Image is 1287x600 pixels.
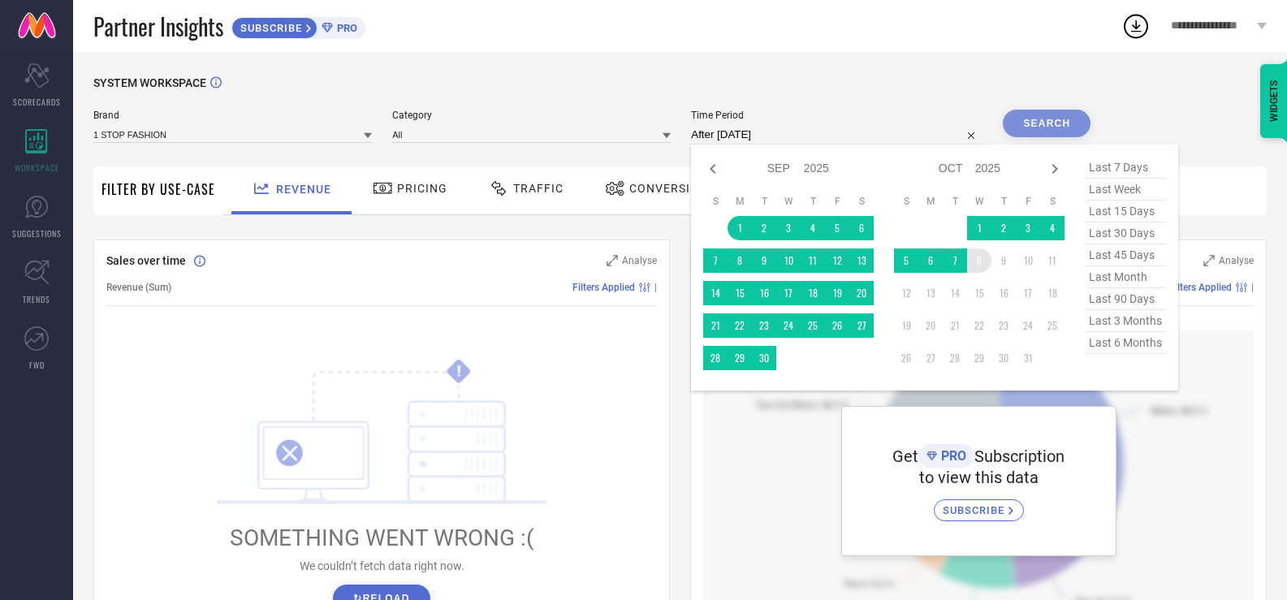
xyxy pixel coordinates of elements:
[333,22,357,34] span: PRO
[967,248,991,273] td: Wed Oct 08 2025
[276,183,331,196] span: Revenue
[513,182,564,195] span: Traffic
[690,250,750,274] div: Premium
[607,255,618,266] svg: Zoom
[1219,255,1254,266] span: Analyse
[1085,201,1166,222] span: last 15 days
[801,313,825,338] td: Thu Sep 25 2025
[397,182,447,195] span: Pricing
[691,125,983,145] input: Select time period
[703,248,728,273] td: Sun Sep 07 2025
[894,346,918,370] td: Sun Oct 26 2025
[106,254,186,267] span: Sales over time
[752,281,776,305] td: Tue Sep 16 2025
[825,216,849,240] td: Fri Sep 05 2025
[1085,266,1166,288] span: last month
[1016,313,1040,338] td: Fri Oct 24 2025
[1016,281,1040,305] td: Fri Oct 17 2025
[1016,346,1040,370] td: Fri Oct 31 2025
[1251,282,1254,293] span: |
[728,313,752,338] td: Mon Sep 22 2025
[849,281,874,305] td: Sat Sep 20 2025
[1085,288,1166,310] span: last 90 days
[101,179,215,199] span: Filter By Use-Case
[300,559,464,572] span: We couldn’t fetch data right now.
[1203,255,1215,266] svg: Zoom
[918,248,943,273] td: Mon Oct 06 2025
[703,195,728,208] th: Sunday
[943,195,967,208] th: Tuesday
[106,282,171,293] span: Revenue (Sum)
[937,448,966,464] span: PRO
[1040,313,1065,338] td: Sat Oct 25 2025
[918,195,943,208] th: Monday
[892,447,918,466] span: Get
[825,195,849,208] th: Friday
[849,313,874,338] td: Sat Sep 27 2025
[991,281,1016,305] td: Thu Oct 16 2025
[919,468,1039,487] span: to view this data
[728,195,752,208] th: Monday
[15,162,59,174] span: WORKSPACE
[894,248,918,273] td: Sun Oct 05 2025
[629,182,708,195] span: Conversion
[231,13,365,39] a: SUBSCRIBEPRO
[93,76,206,89] span: SYSTEM WORKSPACE
[943,504,1008,516] span: SUBSCRIBE
[943,248,967,273] td: Tue Oct 07 2025
[691,110,983,121] span: Time Period
[967,281,991,305] td: Wed Oct 15 2025
[1121,11,1151,41] div: Open download list
[1085,179,1166,201] span: last week
[943,346,967,370] td: Tue Oct 28 2025
[991,216,1016,240] td: Thu Oct 02 2025
[776,195,801,208] th: Wednesday
[1085,332,1166,354] span: last 6 months
[801,195,825,208] th: Thursday
[622,255,657,266] span: Analyse
[776,281,801,305] td: Wed Sep 17 2025
[1016,195,1040,208] th: Friday
[1040,195,1065,208] th: Saturday
[703,313,728,338] td: Sun Sep 21 2025
[93,10,223,43] span: Partner Insights
[967,216,991,240] td: Wed Oct 01 2025
[894,195,918,208] th: Sunday
[13,96,61,108] span: SCORECARDS
[1169,282,1232,293] span: Filters Applied
[1085,222,1166,244] span: last 30 days
[752,248,776,273] td: Tue Sep 09 2025
[801,281,825,305] td: Thu Sep 18 2025
[943,281,967,305] td: Tue Oct 14 2025
[12,227,62,240] span: SUGGESTIONS
[1085,244,1166,266] span: last 45 days
[943,313,967,338] td: Tue Oct 21 2025
[703,159,723,179] div: Previous month
[991,248,1016,273] td: Thu Oct 09 2025
[974,447,1065,466] span: Subscription
[801,248,825,273] td: Thu Sep 11 2025
[991,195,1016,208] th: Thursday
[728,248,752,273] td: Mon Sep 08 2025
[23,293,50,305] span: TRENDS
[1016,216,1040,240] td: Fri Oct 03 2025
[1016,248,1040,273] td: Fri Oct 10 2025
[918,281,943,305] td: Mon Oct 13 2025
[1040,216,1065,240] td: Sat Oct 04 2025
[728,281,752,305] td: Mon Sep 15 2025
[1085,157,1166,179] span: last 7 days
[776,216,801,240] td: Wed Sep 03 2025
[1040,248,1065,273] td: Sat Oct 11 2025
[894,281,918,305] td: Sun Oct 12 2025
[849,248,874,273] td: Sat Sep 13 2025
[572,282,635,293] span: Filters Applied
[752,313,776,338] td: Tue Sep 23 2025
[728,346,752,370] td: Mon Sep 29 2025
[752,216,776,240] td: Tue Sep 02 2025
[703,346,728,370] td: Sun Sep 28 2025
[918,313,943,338] td: Mon Oct 20 2025
[825,248,849,273] td: Fri Sep 12 2025
[752,346,776,370] td: Tue Sep 30 2025
[728,216,752,240] td: Mon Sep 01 2025
[849,195,874,208] th: Saturday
